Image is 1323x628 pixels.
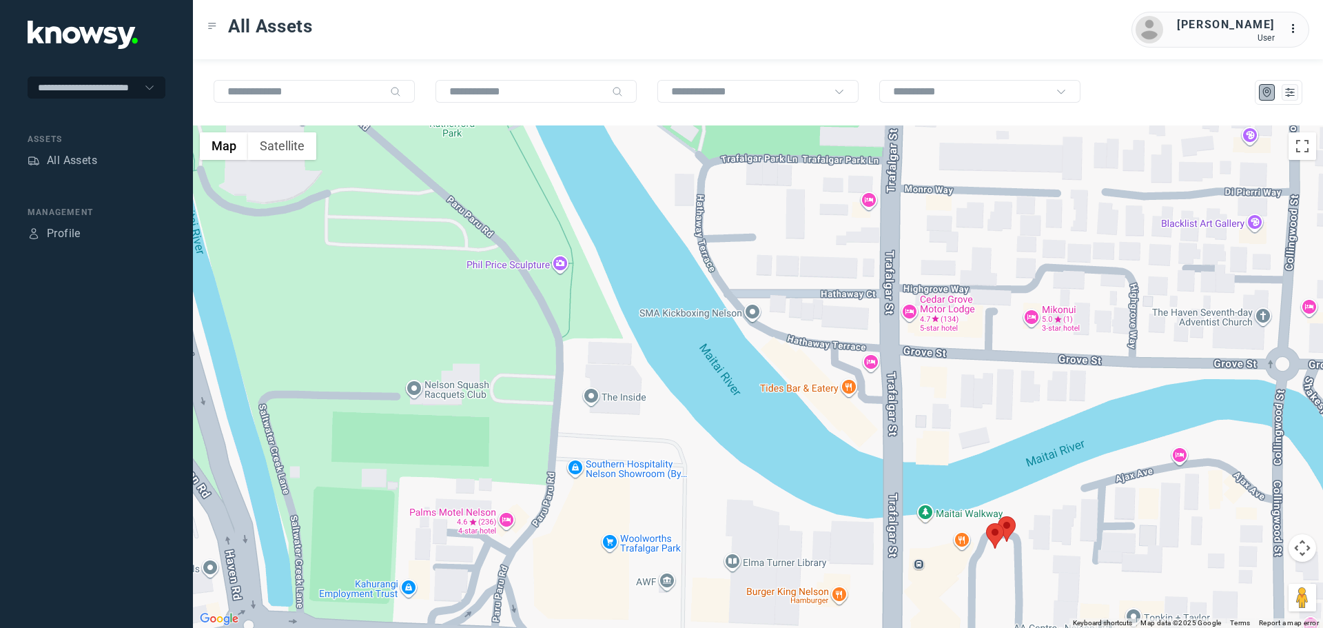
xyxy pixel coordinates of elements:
button: Map camera controls [1289,534,1316,562]
a: Open this area in Google Maps (opens a new window) [196,610,242,628]
img: avatar.png [1136,16,1163,43]
span: Map data ©2025 Google [1140,619,1221,627]
img: Application Logo [28,21,138,49]
button: Drag Pegman onto the map to open Street View [1289,584,1316,611]
div: : [1289,21,1305,37]
a: AssetsAll Assets [28,152,97,169]
div: : [1289,21,1305,39]
div: Management [28,206,165,219]
div: All Assets [47,152,97,169]
div: List [1284,86,1296,99]
div: Profile [28,227,40,240]
div: Assets [28,133,165,145]
a: Report a map error [1259,619,1319,627]
button: Show street map [200,132,248,160]
a: ProfileProfile [28,225,81,242]
div: Assets [28,154,40,167]
div: Map [1261,86,1273,99]
tspan: ... [1289,23,1303,34]
div: Profile [47,225,81,242]
div: Toggle Menu [207,21,217,31]
div: Search [390,86,401,97]
button: Toggle fullscreen view [1289,132,1316,160]
button: Show satellite imagery [248,132,316,160]
a: Terms (opens in new tab) [1230,619,1251,627]
img: Google [196,610,242,628]
button: Keyboard shortcuts [1073,618,1132,628]
div: [PERSON_NAME] [1177,17,1275,33]
span: All Assets [228,14,313,39]
div: Search [612,86,623,97]
div: User [1177,33,1275,43]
